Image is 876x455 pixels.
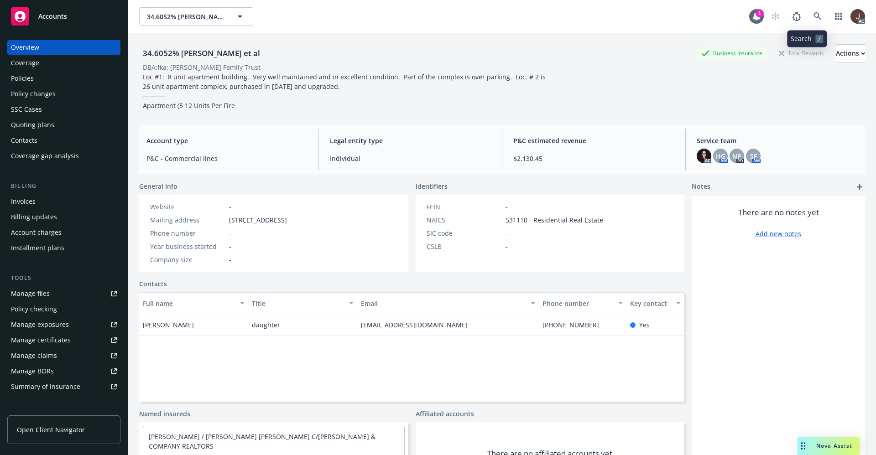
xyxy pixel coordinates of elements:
[836,44,865,62] button: Actions
[808,7,827,26] a: Search
[11,379,80,394] div: Summary of insurance
[11,118,54,132] div: Quoting plans
[11,40,39,55] div: Overview
[542,321,606,329] a: [PHONE_NUMBER]
[11,56,39,70] div: Coverage
[732,151,741,161] span: NP
[139,279,167,289] a: Contacts
[626,292,684,314] button: Key contact
[330,136,491,145] span: Legal entity type
[750,151,757,161] span: SF
[147,12,226,21] span: 34.6052% [PERSON_NAME] et al
[11,133,37,148] div: Contacts
[7,118,120,132] a: Quoting plans
[229,255,231,264] span: -
[829,7,848,26] a: Switch app
[416,181,448,191] span: Identifiers
[7,286,120,301] a: Manage files
[229,202,231,211] a: -
[17,425,85,434] span: Open Client Navigator
[7,379,120,394] a: Summary of insurance
[513,154,674,163] span: $2,130.45
[7,181,120,191] div: Billing
[7,4,120,29] a: Accounts
[716,151,725,161] span: HG
[11,71,34,86] div: Policies
[697,47,767,59] div: Business Insurance
[7,302,120,316] a: Policy checking
[854,181,865,192] a: add
[427,215,502,225] div: NAICS
[798,437,809,455] div: Drag to move
[774,47,829,59] div: Total Rewards
[836,45,865,62] div: Actions
[11,210,57,224] div: Billing updates
[7,149,120,163] a: Coverage gap analysis
[252,299,344,308] div: Title
[756,229,801,238] a: Add new notes
[7,225,120,240] a: Account charges
[7,333,120,347] a: Manage certificates
[143,72,547,110] span: Loc #1: 8 unit apartment building. Very well maintained and in excellent condition. Part of the c...
[427,228,502,238] div: SIC code
[506,228,508,238] span: -
[787,7,806,26] a: Report a Bug
[542,299,612,308] div: Phone number
[11,194,36,209] div: Invoices
[143,320,194,330] span: [PERSON_NAME]
[506,242,508,251] span: -
[697,149,711,163] img: photo
[11,333,71,347] div: Manage certificates
[7,348,120,363] a: Manage claims
[7,241,120,255] a: Installment plans
[7,274,120,283] div: Tools
[11,87,56,101] div: Policy changes
[7,317,120,332] a: Manage exposures
[7,71,120,86] a: Policies
[150,202,225,212] div: Website
[7,102,120,117] a: SSC Cases
[139,292,248,314] button: Full name
[11,102,42,117] div: SSC Cases
[149,432,375,450] a: [PERSON_NAME] / [PERSON_NAME] [PERSON_NAME] C/[PERSON_NAME] & COMPANY REALTORS
[11,225,62,240] div: Account charges
[11,149,79,163] div: Coverage gap analysis
[357,292,539,314] button: Email
[139,7,253,26] button: 34.6052% [PERSON_NAME] et al
[11,364,54,378] div: Manage BORs
[150,228,225,238] div: Phone number
[697,136,858,145] span: Service team
[330,154,491,163] span: Individual
[229,228,231,238] span: -
[692,181,710,192] span: Notes
[361,299,525,308] div: Email
[7,210,120,224] a: Billing updates
[539,292,626,314] button: Phone number
[146,136,308,145] span: Account type
[150,242,225,251] div: Year business started
[7,364,120,378] a: Manage BORs
[756,9,764,17] div: 1
[7,194,120,209] a: Invoices
[798,437,860,455] button: Nova Assist
[146,154,308,163] span: P&C - Commercial lines
[11,348,57,363] div: Manage claims
[248,292,357,314] button: Title
[816,442,852,450] span: Nova Assist
[850,9,865,24] img: photo
[139,47,264,59] div: 34.6052% [PERSON_NAME] et al
[11,302,57,316] div: Policy checking
[7,40,120,55] a: Overview
[7,56,120,70] a: Coverage
[506,202,508,212] span: -
[513,136,674,145] span: P&C estimated revenue
[7,87,120,101] a: Policy changes
[766,7,785,26] a: Start snowing
[139,409,190,419] a: Named insureds
[150,215,225,225] div: Mailing address
[143,62,261,72] div: DBA: fka: [PERSON_NAME] Family Trust
[7,133,120,148] a: Contacts
[738,207,819,218] span: There are no notes yet
[361,321,475,329] a: [EMAIL_ADDRESS][DOMAIN_NAME]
